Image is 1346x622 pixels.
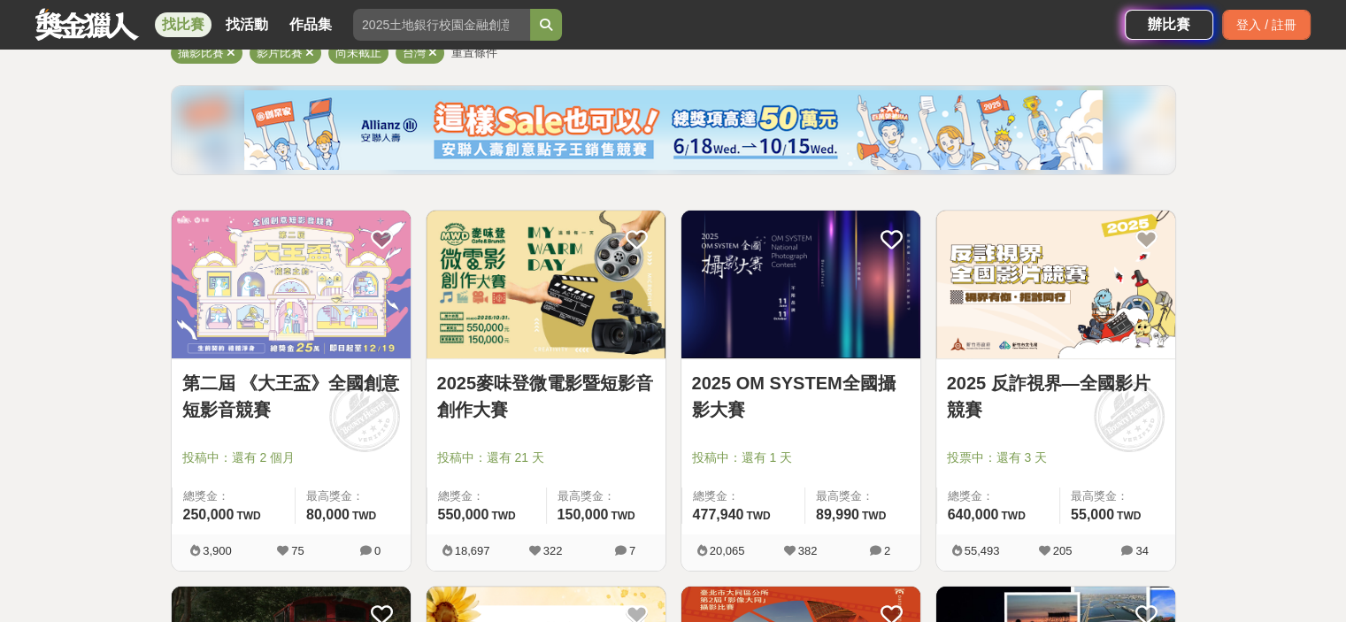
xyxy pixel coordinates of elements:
[693,507,744,522] span: 477,940
[374,544,381,557] span: 0
[306,488,400,505] span: 最高獎金：
[282,12,339,37] a: 作品集
[692,370,910,423] a: 2025 OM SYSTEM全國攝影大賽
[1053,544,1073,557] span: 205
[172,211,411,358] img: Cover Image
[746,510,770,522] span: TWD
[611,510,635,522] span: TWD
[558,488,655,505] span: 最高獎金：
[558,507,609,522] span: 150,000
[203,544,232,557] span: 3,900
[178,46,224,59] span: 攝影比賽
[291,544,304,557] span: 75
[629,544,635,557] span: 7
[965,544,1000,557] span: 55,493
[155,12,212,37] a: 找比賽
[693,488,794,505] span: 總獎金：
[427,211,665,359] a: Cover Image
[1071,507,1114,522] span: 55,000
[352,510,376,522] span: TWD
[1117,510,1141,522] span: TWD
[710,544,745,557] span: 20,065
[183,488,284,505] span: 總獎金：
[816,507,859,522] span: 89,990
[947,370,1165,423] a: 2025 反詐視界—全國影片競賽
[172,211,411,359] a: Cover Image
[257,46,303,59] span: 影片比賽
[543,544,563,557] span: 322
[455,544,490,557] span: 18,697
[182,449,400,467] span: 投稿中：還有 2 個月
[438,488,535,505] span: 總獎金：
[236,510,260,522] span: TWD
[692,449,910,467] span: 投稿中：還有 1 天
[884,544,890,557] span: 2
[335,46,381,59] span: 尚未截止
[816,488,910,505] span: 最高獎金：
[244,90,1103,170] img: cf4fb443-4ad2-4338-9fa3-b46b0bf5d316.png
[936,211,1175,359] a: Cover Image
[437,370,655,423] a: 2025麥味登微電影暨短影音創作大賽
[1135,544,1148,557] span: 34
[491,510,515,522] span: TWD
[353,9,530,41] input: 2025土地銀行校園金融創意挑戰賽：從你出發 開啟智慧金融新頁
[219,12,275,37] a: 找活動
[948,507,999,522] span: 640,000
[427,211,665,358] img: Cover Image
[1222,10,1311,40] div: 登入 / 註冊
[438,507,489,522] span: 550,000
[948,488,1049,505] span: 總獎金：
[306,507,350,522] span: 80,000
[183,507,235,522] span: 250,000
[1125,10,1213,40] a: 辦比賽
[182,370,400,423] a: 第二屆 《大王盃》全國創意短影音競賽
[681,211,920,359] a: Cover Image
[947,449,1165,467] span: 投票中：還有 3 天
[403,46,426,59] span: 台灣
[798,544,818,557] span: 382
[936,211,1175,358] img: Cover Image
[681,211,920,358] img: Cover Image
[1071,488,1165,505] span: 最高獎金：
[437,449,655,467] span: 投稿中：還有 21 天
[451,46,497,59] span: 重置條件
[1001,510,1025,522] span: TWD
[862,510,886,522] span: TWD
